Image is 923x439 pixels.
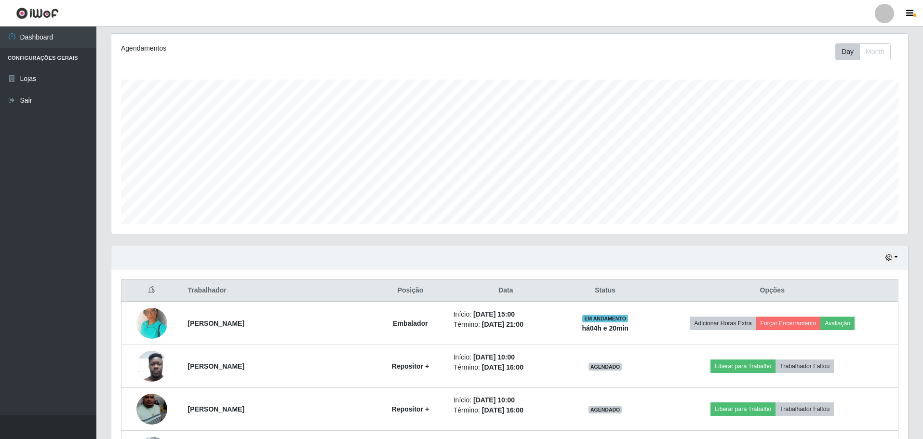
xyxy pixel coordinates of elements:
time: [DATE] 21:00 [482,320,523,328]
button: Adicionar Horas Extra [690,317,756,330]
div: Toolbar with button groups [835,43,898,60]
div: First group [835,43,891,60]
span: AGENDADO [589,363,622,371]
strong: [PERSON_NAME] [188,362,244,370]
strong: Repositor + [392,362,429,370]
button: Liberar para Trabalho [710,402,776,416]
time: [DATE] 15:00 [473,310,515,318]
button: Forçar Encerramento [756,317,821,330]
button: Avaliação [820,317,855,330]
strong: Embalador [393,319,428,327]
th: Opções [647,279,898,302]
th: Trabalhador [182,279,374,302]
button: Trabalhador Faltou [776,359,834,373]
li: Término: [454,319,558,330]
th: Posição [373,279,447,302]
li: Início: [454,309,558,319]
li: Término: [454,362,558,372]
button: Liberar para Trabalho [710,359,776,373]
time: [DATE] 16:00 [482,406,523,414]
button: Trabalhador Faltou [776,402,834,416]
span: AGENDADO [589,406,622,413]
strong: [PERSON_NAME] [188,319,244,327]
th: Status [564,279,647,302]
time: [DATE] 10:00 [473,396,515,404]
img: 1752240503599.jpeg [136,346,167,386]
th: Data [448,279,564,302]
img: 1758382389452.jpeg [136,296,167,351]
time: [DATE] 16:00 [482,363,523,371]
li: Término: [454,405,558,415]
img: 1754068136422.jpeg [136,390,167,428]
strong: [PERSON_NAME] [188,405,244,413]
button: Day [835,43,860,60]
strong: Repositor + [392,405,429,413]
span: EM ANDAMENTO [582,315,628,322]
div: Agendamentos [121,43,437,53]
button: Month [859,43,891,60]
img: CoreUI Logo [16,7,59,19]
li: Início: [454,395,558,405]
strong: há 04 h e 20 min [582,324,629,332]
li: Início: [454,352,558,362]
time: [DATE] 10:00 [473,353,515,361]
